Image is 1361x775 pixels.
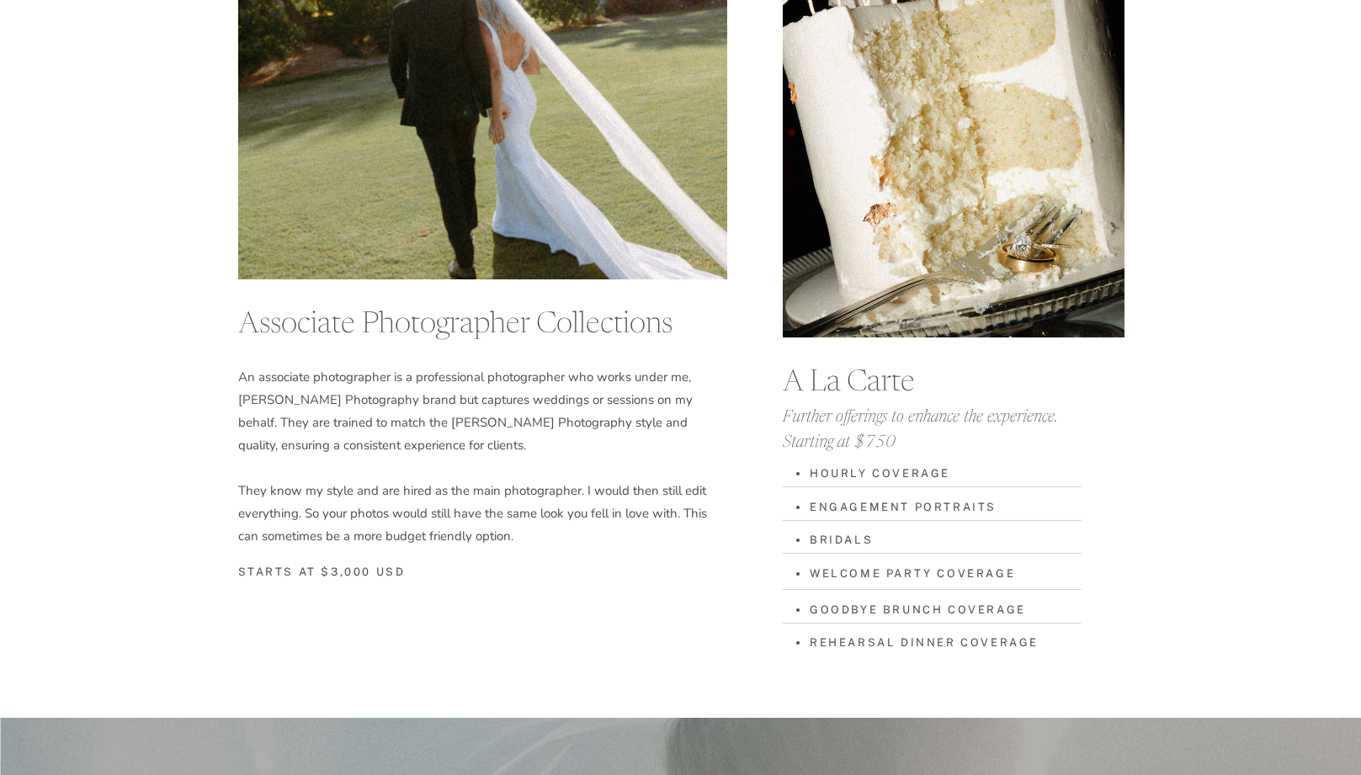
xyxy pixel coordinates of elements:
[783,366,1062,400] h3: A La Carte
[809,600,1027,619] li: goodbye brunch coverage
[809,564,1033,583] li: welcome party coverage
[809,633,1062,652] li: rehearsal dinner coverage
[238,366,727,581] h1: An associate photographer is a professional photographer who works under me, [PERSON_NAME] Photog...
[238,308,681,344] h3: Associate Photographer Collections
[809,464,1082,483] li: hourly coverage
[783,405,1093,443] p: Further offerings to enhance the experience. Starting at $750
[809,530,986,549] li: BRIDALS
[809,497,1021,517] li: engagement portraits
[238,562,460,576] h3: STARTS AT $3,000 USD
